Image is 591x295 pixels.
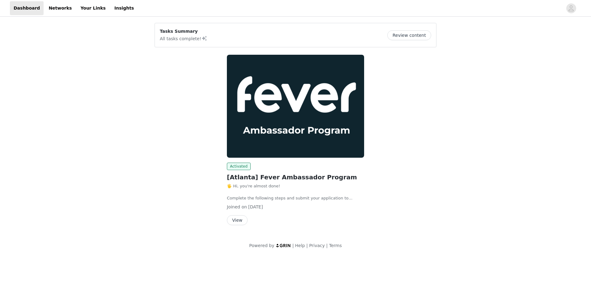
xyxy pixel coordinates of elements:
a: Help [295,243,305,248]
a: Privacy [309,243,325,248]
span: Powered by [249,243,274,248]
a: Your Links [77,1,109,15]
a: Insights [111,1,138,15]
p: 🖐️ Hi, you're almost done! [227,183,364,189]
span: | [306,243,308,248]
img: logo [276,243,291,247]
div: avatar [568,3,574,13]
span: | [326,243,328,248]
p: All tasks complete! [160,35,207,42]
p: Complete the following steps and submit your application to become a Fever Ambassador (3 minutes)... [227,195,364,201]
button: View [227,215,248,225]
a: Networks [45,1,75,15]
img: Fever Ambassadors [227,55,364,158]
a: Dashboard [10,1,44,15]
span: Activated [227,163,251,170]
a: View [227,218,248,223]
span: | [292,243,294,248]
p: Tasks Summary [160,28,207,35]
h2: [Atlanta] Fever Ambassador Program [227,173,364,182]
button: Review content [387,30,431,40]
span: [DATE] [248,204,263,209]
span: Joined on [227,204,247,209]
a: Terms [329,243,342,248]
